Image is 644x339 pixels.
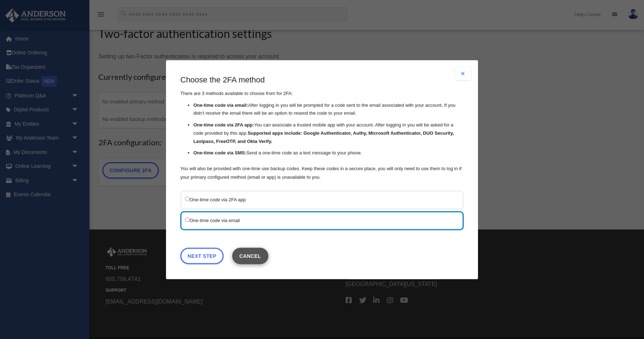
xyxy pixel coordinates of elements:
input: One-time code via email [185,217,190,222]
a: Next Step [180,247,224,264]
li: You can associate a trusted mobile app with your account. After logging in you will be asked for ... [193,121,464,145]
strong: One-time code via 2FA app: [193,122,254,127]
label: One-time code via 2FA app [185,195,452,204]
li: After logging in you will be prompted for a code sent to the email associated with your account. ... [193,101,464,117]
strong: One-time code via SMS: [193,150,246,155]
div: There are 3 methods available to choose from for 2FA: [180,74,464,181]
label: One-time code via email [185,215,452,224]
p: You will also be provided with one-time use backup codes. Keep these codes in a secure place, you... [180,164,464,181]
strong: One-time code via email: [193,102,248,107]
button: Close modal [455,67,471,80]
strong: Supported apps include: Google Authenticator, Authy, Microsoft Authenticator, DUO Security, Lastp... [193,130,454,144]
h3: Choose the 2FA method [180,74,464,86]
button: Close this dialog window [232,247,268,264]
li: Send a one-time code as a text message to your phone. [193,149,464,157]
input: One-time code via 2FA app [185,196,190,201]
